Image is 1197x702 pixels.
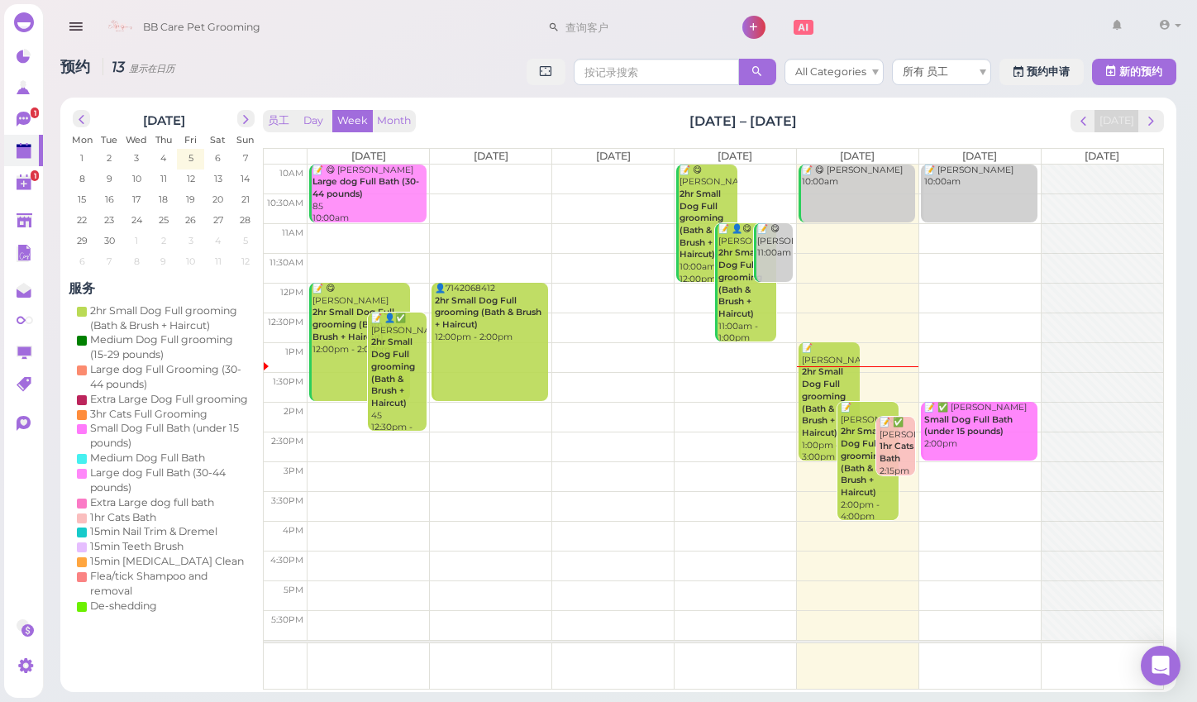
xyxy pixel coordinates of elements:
[75,233,89,248] span: 29
[187,150,195,165] span: 5
[103,58,174,75] i: 13
[159,254,168,269] span: 9
[1071,110,1096,132] button: prev
[90,569,250,599] div: Flea/tick Shampoo and removal
[924,414,1013,437] b: Small Dog Full Bath (under 15 pounds)
[90,510,156,525] div: 1hr Cats Bath
[268,317,303,327] span: 12:30pm
[756,223,793,260] div: 📝 😋 [PERSON_NAME] 11:00am
[236,134,254,146] span: Sun
[129,63,174,74] small: 显示在日历
[271,436,303,447] span: 2:30pm
[184,254,197,269] span: 10
[718,247,762,318] b: 2hr Small Dog Full grooming (Bath & Brush + Haircut)
[332,110,373,132] button: Week
[90,362,250,392] div: Large dog Full Grooming (30-44 pounds)
[90,303,250,333] div: 2hr Small Dog Full grooming (Bath & Brush + Haircut)
[293,110,333,132] button: Day
[801,165,915,189] div: 📝 😋 [PERSON_NAME] 10:00am
[795,65,866,78] span: All Categories
[284,406,303,417] span: 2pm
[370,313,427,447] div: 📝 👤✅ [PERSON_NAME] 45 12:30pm - 2:30pm
[31,107,39,118] span: 1
[90,332,250,362] div: Medium Dog Full grooming (15-29 pounds)
[75,213,88,227] span: 22
[263,110,294,132] button: 员工
[212,171,224,186] span: 13
[157,192,169,207] span: 18
[184,134,197,146] span: Fri
[73,110,90,127] button: prev
[689,112,797,131] h2: [DATE] – [DATE]
[69,280,259,296] h4: 服务
[879,417,915,502] div: 📝 ✅ [PERSON_NAME] 2:15pm - 3:15pm
[187,233,195,248] span: 3
[90,554,244,569] div: 15min [MEDICAL_DATA] Clean
[282,227,303,238] span: 11am
[132,150,141,165] span: 3
[210,134,226,146] span: Sat
[90,451,205,466] div: Medium Dog Full Bath
[101,134,117,146] span: Tue
[962,150,997,162] span: [DATE]
[680,189,723,260] b: 2hr Small Dog Full grooming (Bath & Brush + Haircut)
[679,165,737,286] div: 📝 😋 [PERSON_NAME] 10:00am - 12:00pm
[143,4,260,50] span: BB Care Pet Grooming
[1119,65,1162,78] span: 新的预约
[103,233,117,248] span: 30
[184,213,198,227] span: 26
[213,150,222,165] span: 6
[185,171,197,186] span: 12
[434,283,548,343] div: 👤7142068412 12:00pm - 2:00pm
[1094,110,1139,132] button: [DATE]
[105,171,114,186] span: 9
[155,134,172,146] span: Thu
[312,176,419,199] b: Large dog Full Bath (30-44 pounds)
[105,150,113,165] span: 2
[284,585,303,595] span: 5pm
[271,495,303,506] span: 3:30pm
[560,14,720,41] input: 查询客户
[240,254,251,269] span: 12
[371,337,415,408] b: 2hr Small Dog Full grooming (Bath & Brush + Haircut)
[143,110,185,128] h2: [DATE]
[999,59,1084,85] a: 预约申请
[241,150,250,165] span: 7
[284,466,303,476] span: 3pm
[574,59,739,85] input: 按记录搜索
[212,213,225,227] span: 27
[131,192,142,207] span: 17
[279,168,303,179] span: 10am
[596,150,631,162] span: [DATE]
[923,165,1037,189] div: 📝 [PERSON_NAME] 10:00am
[78,171,87,186] span: 8
[271,614,303,625] span: 5:30pm
[90,599,157,614] div: De-shedding
[270,555,303,566] span: 4:30pm
[312,283,409,356] div: 📝 😋 [PERSON_NAME] 12:00pm - 2:00pm
[90,524,217,539] div: 15min Nail Trim & Dremel
[435,295,541,330] b: 2hr Small Dog Full grooming (Bath & Brush + Haircut)
[90,392,248,407] div: Extra Large Dog Full grooming
[72,134,93,146] span: Mon
[474,150,508,162] span: [DATE]
[90,466,250,495] div: Large dog Full Bath (30-44 pounds)
[285,346,303,357] span: 1pm
[105,254,113,269] span: 7
[131,171,143,186] span: 10
[237,110,255,127] button: next
[1085,150,1119,162] span: [DATE]
[4,166,43,198] a: 1
[132,254,141,269] span: 8
[840,150,875,162] span: [DATE]
[801,342,860,464] div: 📝 [PERSON_NAME] 1:00pm - 3:00pm
[267,198,303,208] span: 10:30am
[103,192,116,207] span: 16
[840,402,899,523] div: 📝 [PERSON_NAME] 2:00pm - 4:00pm
[312,165,426,225] div: 📝 😋 [PERSON_NAME] 85 10:00am
[241,233,250,248] span: 5
[923,402,1037,451] div: 📝 ✅ [PERSON_NAME] 2:00pm
[372,110,416,132] button: Month
[1138,110,1164,132] button: next
[351,150,386,162] span: [DATE]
